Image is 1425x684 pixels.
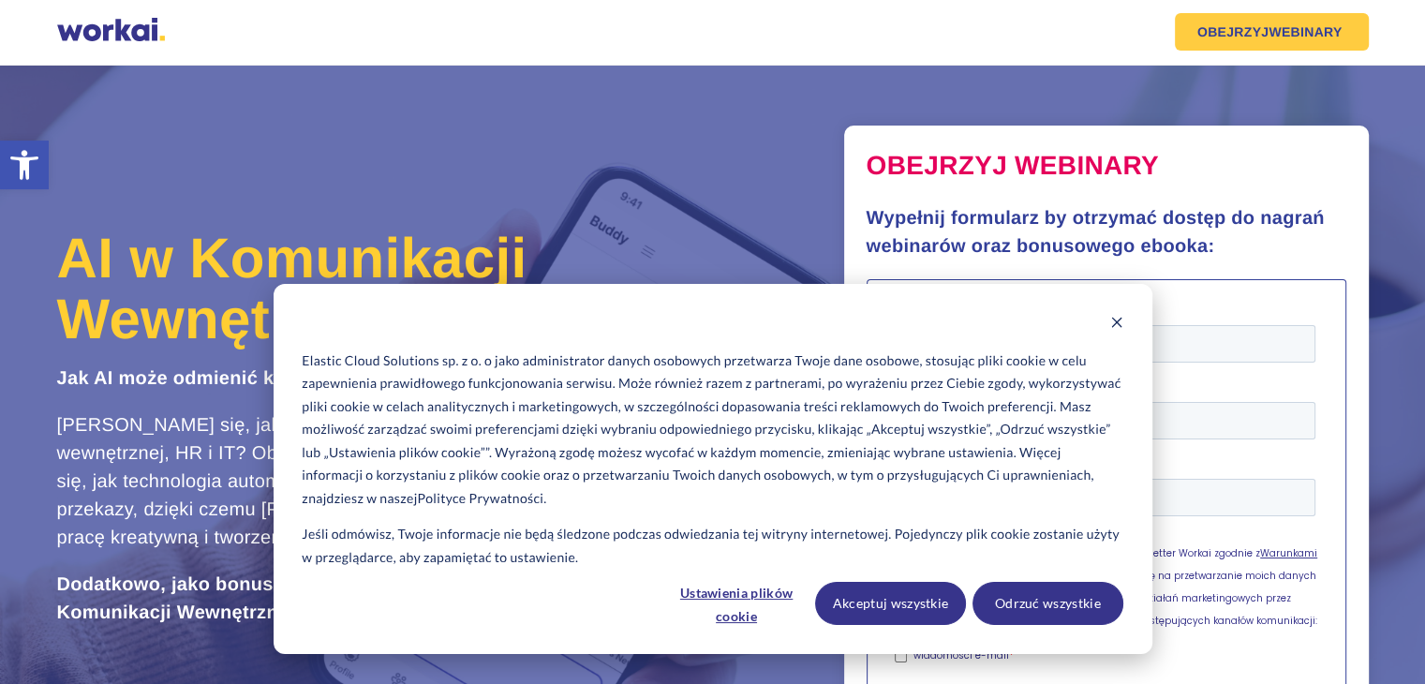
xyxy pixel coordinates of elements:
[57,574,652,623] strong: Dodatkowo, jako bonus, otrzymasz od nas darmowy Ebook: AI w Komunikacji Wewnętrznej!
[815,582,966,625] button: Akceptuj wszystkie
[23,346,119,360] p: wiadomości e-mail
[302,523,1122,569] p: Jeśli odmówisz, Twoje informacje nie będą śledzone podczas odwiedzania tej witryny internetowej. ...
[867,148,1346,184] h2: Obejrzyj webinary
[274,284,1152,654] div: Cookie banner
[418,487,547,511] a: Polityce Prywatności.
[867,208,1325,257] strong: Wypełnij formularz by otrzymać dostęp do nagrań webinarów oraz bonusowego ebooka:
[1175,13,1369,51] a: OBEJRZYJWEBINARY
[57,227,527,350] span: AI w Komunikacji Wewnętrznej
[57,368,650,389] strong: Jak AI może odmienić komunikację wewnętrzną w Twojej firmie?
[1110,313,1123,336] button: Dismiss cookie banner
[82,266,182,280] a: Polityką prywatności
[972,582,1123,625] button: Odrzuć wszystkie
[302,349,1122,511] p: Elastic Cloud Solutions sp. z o. o jako administrator danych osobowych przetwarza Twoje dane osob...
[1269,25,1342,38] em: WEBINARY
[5,348,17,360] input: wiadomości e-mail*
[664,582,809,625] button: Ustawienia plików cookie
[57,415,706,548] span: [PERSON_NAME] się, jak AI może ułatwić codzienną pracę w komunikacji wewnętrznej, HR i IT? Obejrz...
